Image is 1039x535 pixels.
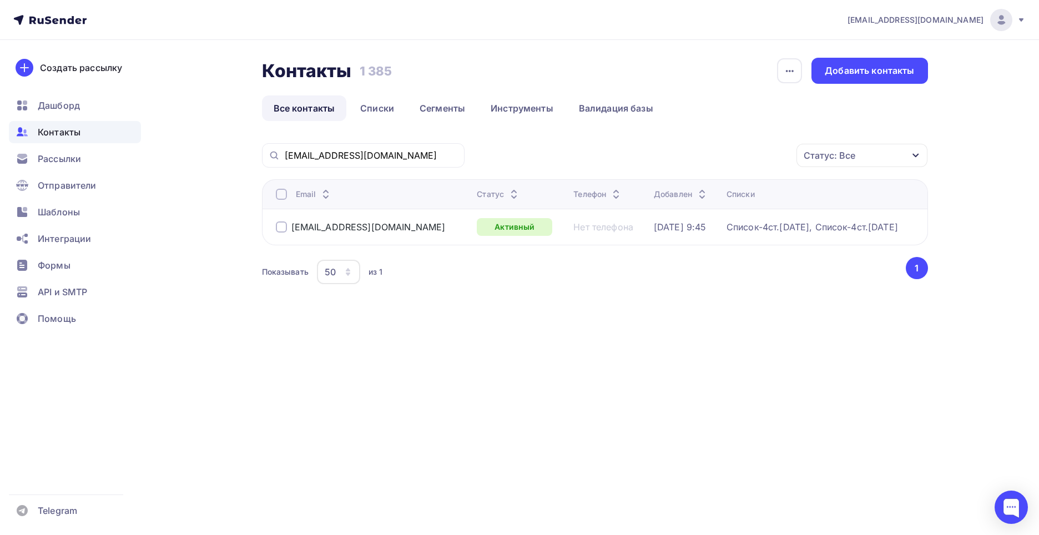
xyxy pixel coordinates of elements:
[479,95,565,121] a: Инструменты
[804,149,855,162] div: Статус: Все
[477,189,521,200] div: Статус
[262,60,352,82] h2: Контакты
[848,14,983,26] span: [EMAIL_ADDRESS][DOMAIN_NAME]
[904,257,928,279] ul: Pagination
[573,189,623,200] div: Телефон
[906,257,928,279] button: Go to page 1
[38,125,80,139] span: Контакты
[325,265,336,279] div: 50
[38,179,97,192] span: Отправители
[40,61,122,74] div: Создать рассылку
[9,174,141,196] a: Отправители
[38,99,80,112] span: Дашборд
[573,221,633,233] a: Нет телефона
[477,218,552,236] a: Активный
[285,149,458,161] input: Поиск
[796,143,928,168] button: Статус: Все
[9,148,141,170] a: Рассылки
[9,254,141,276] a: Формы
[38,312,76,325] span: Помощь
[316,259,361,285] button: 50
[654,221,707,233] a: [DATE] 9:45
[38,285,87,299] span: API и SMTP
[38,152,81,165] span: Рассылки
[38,504,77,517] span: Telegram
[38,205,80,219] span: Шаблоны
[825,64,914,77] div: Добавить контакты
[291,221,446,233] a: [EMAIL_ADDRESS][DOMAIN_NAME]
[727,221,898,233] a: Список-4ст.[DATE], Список-4ст.[DATE]
[369,266,383,277] div: из 1
[296,189,333,200] div: Email
[262,266,309,277] div: Показывать
[349,95,406,121] a: Списки
[9,94,141,117] a: Дашборд
[567,95,665,121] a: Валидация базы
[654,189,709,200] div: Добавлен
[848,9,1026,31] a: [EMAIL_ADDRESS][DOMAIN_NAME]
[262,95,347,121] a: Все контакты
[360,63,392,79] h3: 1 385
[38,259,70,272] span: Формы
[727,189,755,200] div: Списки
[9,121,141,143] a: Контакты
[9,201,141,223] a: Шаблоны
[408,95,477,121] a: Сегменты
[38,232,91,245] span: Интеграции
